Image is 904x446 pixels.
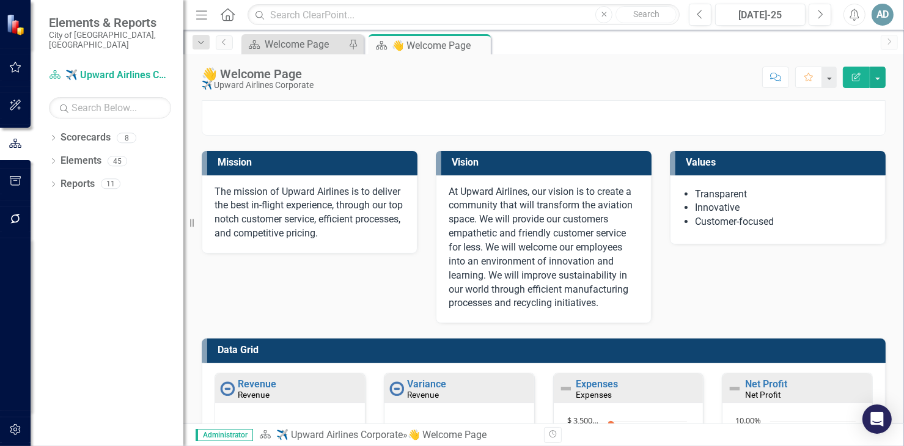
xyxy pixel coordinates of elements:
button: [DATE]-25 [715,4,806,26]
div: 8 [117,133,136,143]
text: $ 3,500… [567,415,598,426]
a: Net Profit [745,378,787,390]
div: 👋 Welcome Page [392,38,488,53]
h3: Data Grid [218,345,880,356]
img: No Information [389,381,404,396]
div: Welcome Page [265,37,345,52]
li: Innovative [695,201,873,215]
a: ✈️ Upward Airlines Corporate [49,68,171,82]
a: Reports [61,177,95,191]
a: Revenue [238,378,276,390]
span: Elements & Reports [49,15,171,30]
li: Customer-focused [695,215,873,229]
small: Expenses [576,390,612,400]
p: At Upward Airlines, our vision is to create a community that will transform the aviation space. W... [449,185,639,311]
img: Not Defined [727,381,742,396]
h3: Values [686,157,880,168]
a: Variance [407,378,446,390]
button: AD [872,4,894,26]
a: ✈️ Upward Airlines Corporate [276,429,403,441]
img: Not Defined [559,381,573,396]
a: Welcome Page [244,37,345,52]
img: No Information [220,381,235,396]
p: The mission of Upward Airlines is to deliver the best in-flight experience, through our top notch... [215,185,405,241]
small: City of [GEOGRAPHIC_DATA], [GEOGRAPHIC_DATA] [49,30,171,50]
small: Revenue [238,390,270,400]
img: ClearPoint Strategy [6,14,28,35]
span: Search [633,9,660,19]
div: ✈️ Upward Airlines Corporate [202,81,314,90]
text: 10.00% [735,415,761,426]
div: 👋 Welcome Page [408,429,487,441]
a: Scorecards [61,131,111,145]
span: Administrator [196,429,253,441]
path: Aug-24, 3,372.5. Target. [608,421,613,426]
button: Search [616,6,677,23]
a: Elements [61,154,101,168]
div: » [259,428,535,442]
div: Open Intercom Messenger [862,404,892,434]
h3: Vision [452,157,645,168]
small: Net Profit [745,390,781,400]
input: Search ClearPoint... [248,4,680,26]
div: 45 [108,156,127,166]
small: Revenue [407,390,439,400]
div: [DATE]-25 [719,8,801,23]
div: 11 [101,179,120,189]
h3: Mission [218,157,411,168]
li: Transparent [695,188,873,202]
input: Search Below... [49,97,171,119]
div: 👋 Welcome Page [202,67,314,81]
a: Expenses [576,378,619,390]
